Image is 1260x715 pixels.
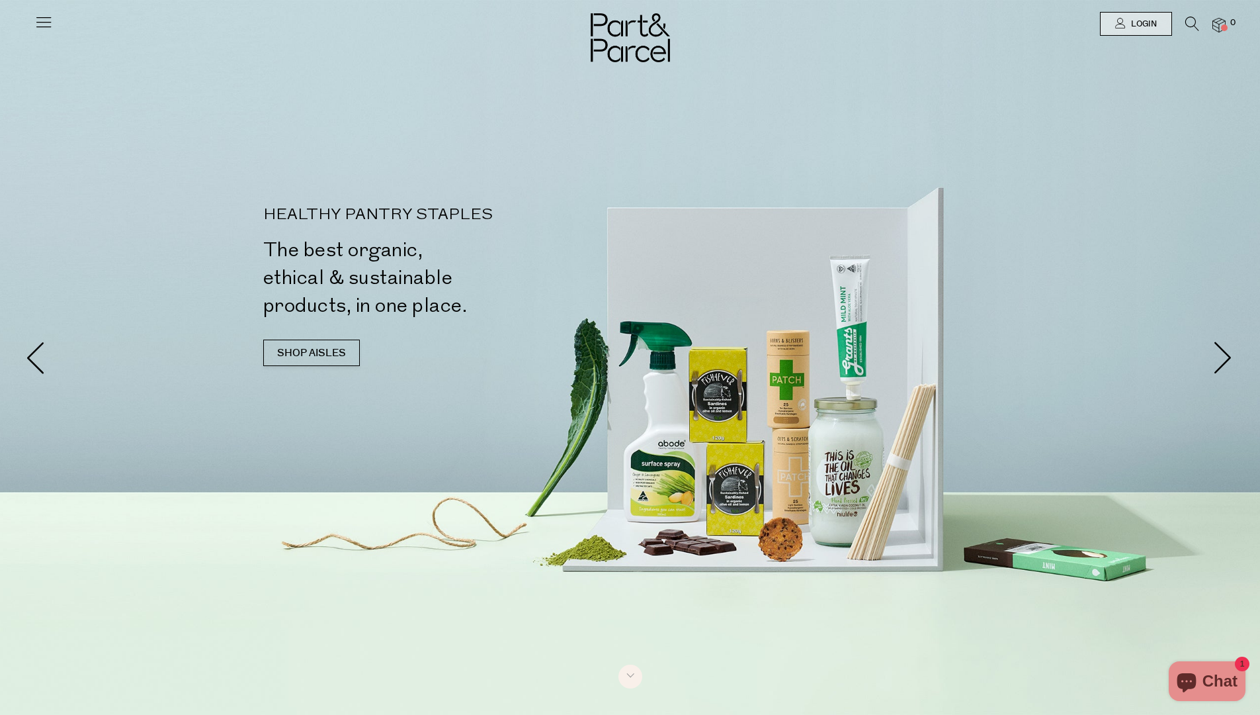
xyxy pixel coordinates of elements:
a: Login [1100,12,1172,36]
inbox-online-store-chat: Shopify online store chat [1165,661,1249,704]
h2: The best organic, ethical & sustainable products, in one place. [263,236,636,320]
a: SHOP AISLES [263,340,360,366]
p: HEALTHY PANTRY STAPLES [263,207,636,223]
img: Part&Parcel [591,13,670,62]
span: Login [1128,19,1157,30]
a: 0 [1212,18,1226,32]
span: 0 [1227,17,1239,29]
